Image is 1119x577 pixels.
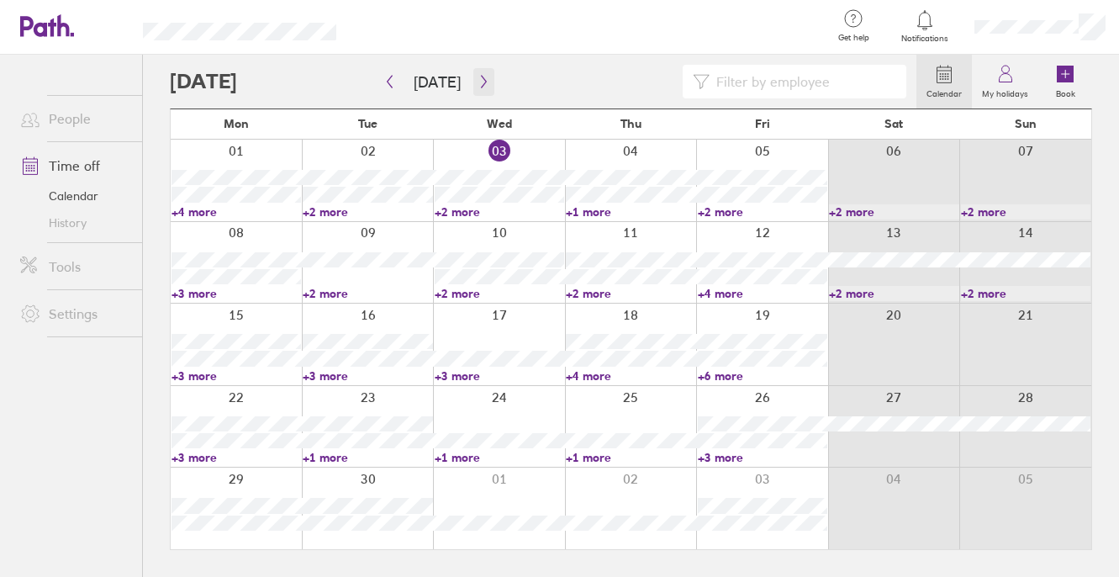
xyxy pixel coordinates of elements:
[172,450,301,465] a: +3 more
[358,117,377,130] span: Tue
[172,286,301,301] a: +3 more
[7,102,142,135] a: People
[566,450,695,465] a: +1 more
[898,8,953,44] a: Notifications
[7,297,142,331] a: Settings
[303,368,432,384] a: +3 more
[1015,117,1037,130] span: Sun
[898,34,953,44] span: Notifications
[698,286,827,301] a: +4 more
[435,368,564,384] a: +3 more
[1038,55,1092,109] a: Book
[435,286,564,301] a: +2 more
[1046,84,1085,99] label: Book
[7,209,142,236] a: History
[566,204,695,220] a: +1 more
[435,450,564,465] a: +1 more
[566,286,695,301] a: +2 more
[435,204,564,220] a: +2 more
[7,250,142,283] a: Tools
[7,149,142,183] a: Time off
[829,286,958,301] a: +2 more
[698,450,827,465] a: +3 more
[487,117,512,130] span: Wed
[972,55,1038,109] a: My holidays
[710,66,896,98] input: Filter by employee
[916,84,972,99] label: Calendar
[961,286,1090,301] a: +2 more
[172,368,301,384] a: +3 more
[698,204,827,220] a: +2 more
[755,117,770,130] span: Fri
[7,183,142,209] a: Calendar
[961,204,1090,220] a: +2 more
[916,55,972,109] a: Calendar
[303,204,432,220] a: +2 more
[172,204,301,220] a: +4 more
[400,68,474,96] button: [DATE]
[224,117,249,130] span: Mon
[972,84,1038,99] label: My holidays
[303,286,432,301] a: +2 more
[826,33,881,43] span: Get help
[303,450,432,465] a: +1 more
[620,117,641,130] span: Thu
[698,368,827,384] a: +6 more
[829,204,958,220] a: +2 more
[566,368,695,384] a: +4 more
[884,117,903,130] span: Sat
